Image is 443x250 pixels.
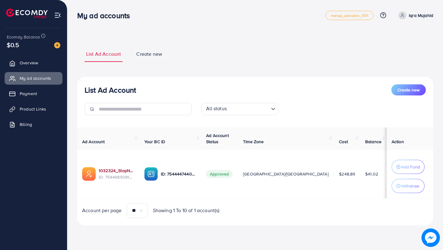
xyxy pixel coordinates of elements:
[144,139,166,145] span: Your BC ID
[7,40,19,49] span: $0.5
[20,91,37,97] span: Payment
[205,104,228,114] span: All status
[7,34,40,40] span: Ecomdy Balance
[401,182,419,190] p: Withdraw
[54,42,60,48] img: image
[85,86,136,95] h3: List Ad Account
[5,103,62,115] a: Product Links
[77,11,135,20] h3: My ad accounts
[325,11,373,20] a: metap_pakistan_001
[82,207,122,214] span: Account per page
[422,229,439,246] img: image
[99,167,134,180] div: <span class='underline'>1032324_StopNShops_1756634091318</span></br>7544685081563119634
[20,106,46,112] span: Product Links
[5,118,62,131] a: Billing
[153,207,220,214] span: Showing 1 To 10 of 1 account(s)
[202,103,278,115] div: Search for option
[365,139,381,145] span: Balance
[20,121,32,127] span: Billing
[397,87,420,93] span: Create new
[20,75,51,81] span: My ad accounts
[5,57,62,69] a: Overview
[339,171,355,177] span: $248.89
[206,132,229,145] span: Ad Account Status
[392,139,404,145] span: Action
[161,170,197,178] p: ID: 7544447440947134482
[136,50,162,58] span: Create new
[144,167,158,181] img: ic-ba-acc.ded83a64.svg
[86,50,121,58] span: List Ad Account
[229,104,269,114] input: Search for option
[20,60,38,66] span: Overview
[82,167,96,181] img: ic-ads-acc.e4c84228.svg
[243,171,329,177] span: [GEOGRAPHIC_DATA]/[GEOGRAPHIC_DATA]
[339,139,348,145] span: Cost
[401,163,420,171] p: Add Fund
[5,87,62,100] a: Payment
[365,171,378,177] span: $41.02
[99,167,134,174] a: 1032324_StopNShops_1756634091318
[396,11,433,19] a: Iqra Mujahid
[392,179,425,193] button: Withdraw
[409,12,433,19] p: Iqra Mujahid
[243,139,264,145] span: Time Zone
[5,72,62,84] a: My ad accounts
[54,12,61,19] img: menu
[331,14,368,18] span: metap_pakistan_001
[99,174,134,180] span: ID: 7544685081563119634
[82,139,105,145] span: Ad Account
[6,9,48,18] img: logo
[206,170,233,178] span: Approved
[391,84,426,95] button: Create new
[392,160,425,174] button: Add Fund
